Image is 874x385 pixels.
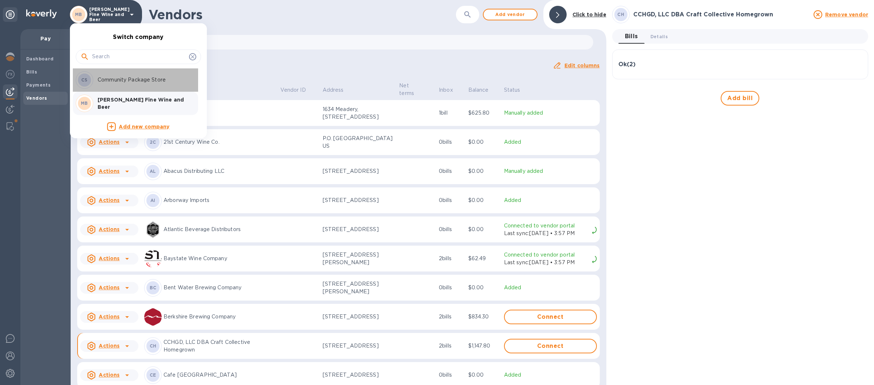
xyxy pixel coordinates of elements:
[98,76,189,84] p: Community Package Store
[92,51,186,62] input: Search
[81,100,88,106] b: MB
[81,77,88,83] b: CS
[98,96,189,111] p: [PERSON_NAME] Fine Wine and Beer
[119,123,169,131] p: Add new company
